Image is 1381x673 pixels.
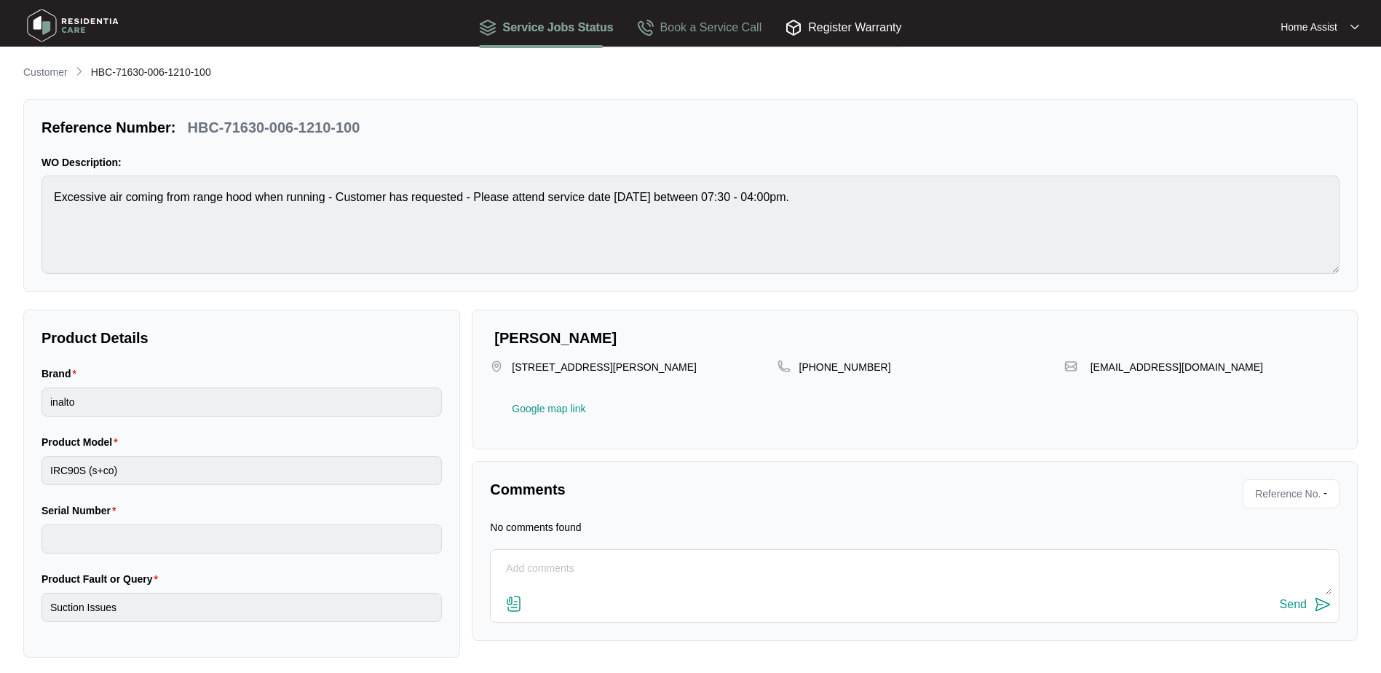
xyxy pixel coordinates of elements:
[490,479,904,500] p: Comments
[41,503,122,518] label: Serial Number
[41,435,124,449] label: Product Model
[785,18,901,36] div: Register Warranty
[505,595,523,613] img: file-attachment-doc.svg
[41,572,164,586] label: Product Fault or Query
[479,19,496,36] img: Service Jobs Status icon
[1314,596,1331,613] img: send-icon.svg
[41,155,1340,170] p: WO Description:
[20,65,71,81] a: Customer
[22,4,124,47] img: residentia care logo
[41,366,82,381] label: Brand
[799,360,891,374] p: [PHONE_NUMBER]
[1323,483,1333,505] p: -
[41,117,176,138] p: Reference Number:
[1350,23,1359,31] img: dropdown arrow
[512,360,697,389] p: [STREET_ADDRESS][PERSON_NAME]
[777,360,791,373] img: map-pin
[41,387,442,417] input: Brand
[91,66,211,78] span: HBC-71630-006-1210-100
[479,18,613,36] div: Service Jobs Status
[785,19,802,36] img: Register Warranty icon
[74,66,85,77] img: chevron-right
[490,360,503,373] img: map-pin
[41,328,442,348] p: Product Details
[637,19,654,36] img: Book a Service Call icon
[1064,360,1077,373] img: map-pin
[637,18,762,36] div: Book a Service Call
[1281,20,1337,34] p: Home Assist
[41,593,442,622] input: Product Fault or Query
[490,520,581,535] p: No comments found
[1280,595,1331,615] button: Send
[512,404,585,414] a: Google map link
[494,328,1340,348] p: [PERSON_NAME]
[23,65,68,79] p: Customer
[41,176,1340,274] textarea: Excessive air coming from range hood when running - Customer has requested - Please attend servic...
[1091,360,1263,374] p: [EMAIL_ADDRESS][DOMAIN_NAME]
[188,117,360,138] p: HBC-71630-006-1210-100
[41,524,442,554] input: Serial Number
[1280,598,1307,611] div: Send
[41,456,442,485] input: Product Model
[1249,483,1321,505] span: Reference No.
